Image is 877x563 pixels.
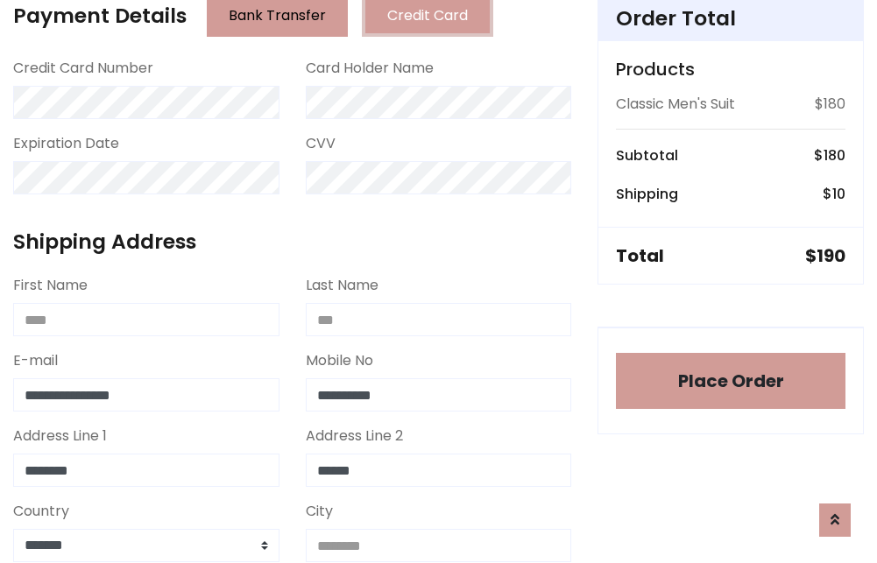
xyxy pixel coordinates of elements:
h6: $ [814,147,845,164]
p: $180 [815,94,845,115]
span: 190 [817,243,845,268]
label: Country [13,501,69,522]
h4: Order Total [616,6,845,31]
h6: Shipping [616,186,678,202]
label: First Name [13,275,88,296]
span: 10 [832,184,845,204]
button: Place Order [616,353,845,409]
label: Credit Card Number [13,58,153,79]
label: Mobile No [306,350,373,371]
p: Classic Men's Suit [616,94,735,115]
h5: Total [616,245,664,266]
label: E-mail [13,350,58,371]
h4: Payment Details [13,4,187,28]
span: 180 [824,145,845,165]
label: City [306,501,333,522]
h5: $ [805,245,845,266]
h6: $ [823,186,845,202]
label: Card Holder Name [306,58,434,79]
label: Last Name [306,275,378,296]
h4: Shipping Address [13,229,571,254]
label: Expiration Date [13,133,119,154]
label: CVV [306,133,336,154]
label: Address Line 2 [306,426,403,447]
h6: Subtotal [616,147,678,164]
label: Address Line 1 [13,426,107,447]
h5: Products [616,59,845,80]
